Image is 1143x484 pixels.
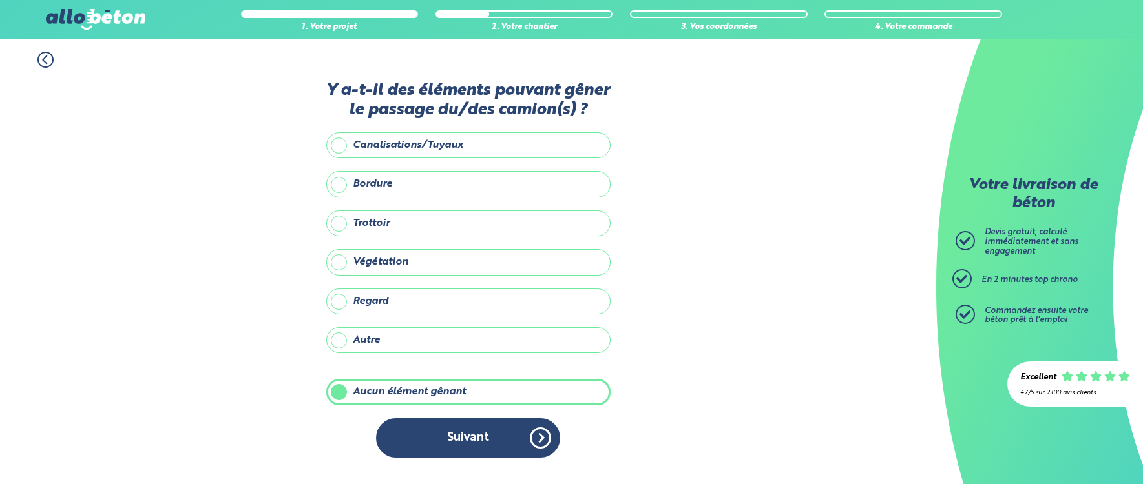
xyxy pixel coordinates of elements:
img: allobéton [46,9,145,30]
label: Trottoir [326,210,611,236]
div: 3. Vos coordonnées [630,23,808,32]
span: En 2 minutes top chrono [981,276,1078,284]
label: Aucun élément gênant [326,379,611,405]
div: 2. Votre chantier [435,23,613,32]
label: Y a-t-il des éléments pouvant gêner le passage du/des camion(s) ? [326,81,611,119]
label: Autre [326,327,611,353]
iframe: Help widget launcher [1028,434,1129,470]
div: 4. Votre commande [824,23,1002,32]
p: Votre livraison de béton [959,177,1107,212]
button: Suivant [376,418,560,458]
label: Végétation [326,249,611,275]
span: Devis gratuit, calculé immédiatement et sans engagement [985,228,1078,255]
label: Regard [326,288,611,314]
div: Excellent [1020,373,1056,383]
div: 1. Votre projet [241,23,419,32]
label: Bordure [326,171,611,197]
span: Commandez ensuite votre béton prêt à l'emploi [985,307,1088,325]
label: Canalisations/Tuyaux [326,132,611,158]
div: 4.7/5 sur 2300 avis clients [1020,389,1130,396]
